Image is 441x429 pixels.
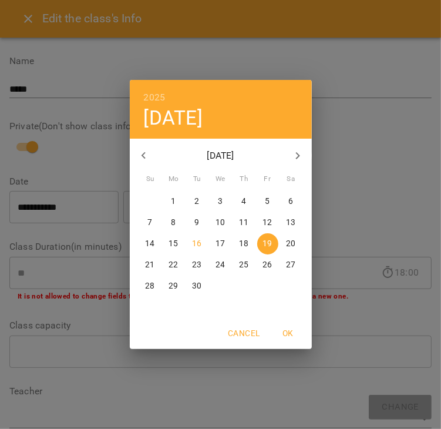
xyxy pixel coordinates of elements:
button: 12 [257,212,278,233]
p: 16 [192,238,201,250]
button: 22 [163,254,184,276]
span: Tu [187,173,208,185]
button: 23 [187,254,208,276]
button: 25 [234,254,255,276]
span: Fr [257,173,278,185]
button: 9 [187,212,208,233]
button: 17 [210,233,231,254]
button: 5 [257,191,278,212]
button: 20 [281,233,302,254]
button: OK [270,323,307,344]
button: 19 [257,233,278,254]
button: 13 [281,212,302,233]
span: Su [140,173,161,185]
p: 29 [169,280,178,292]
button: 6 [281,191,302,212]
button: 1 [163,191,184,212]
button: 15 [163,233,184,254]
button: 24 [210,254,231,276]
p: 11 [239,217,248,229]
p: 30 [192,280,201,292]
button: 30 [187,276,208,297]
p: 6 [288,196,293,207]
button: 7 [140,212,161,233]
button: 18 [234,233,255,254]
p: 26 [262,259,272,271]
p: 19 [262,238,272,250]
p: 2 [194,196,199,207]
button: 3 [210,191,231,212]
p: 4 [241,196,246,207]
span: Sa [281,173,302,185]
button: [DATE] [144,106,203,130]
p: 12 [262,217,272,229]
button: Cancel [223,323,264,344]
button: 21 [140,254,161,276]
p: 8 [171,217,176,229]
button: 8 [163,212,184,233]
button: 27 [281,254,302,276]
span: Th [234,173,255,185]
span: OK [274,326,302,340]
button: 26 [257,254,278,276]
p: 9 [194,217,199,229]
p: 18 [239,238,248,250]
span: Mo [163,173,184,185]
p: 24 [216,259,225,271]
span: We [210,173,231,185]
p: 28 [145,280,154,292]
p: 13 [286,217,295,229]
p: 7 [147,217,152,229]
span: Cancel [228,326,260,340]
p: 25 [239,259,248,271]
p: 21 [145,259,154,271]
p: 27 [286,259,295,271]
button: 2025 [144,89,166,106]
button: 10 [210,212,231,233]
p: 5 [265,196,270,207]
p: 17 [216,238,225,250]
button: 16 [187,233,208,254]
button: 4 [234,191,255,212]
p: 22 [169,259,178,271]
button: 11 [234,212,255,233]
button: 29 [163,276,184,297]
p: [DATE] [157,149,284,163]
p: 15 [169,238,178,250]
p: 10 [216,217,225,229]
p: 14 [145,238,154,250]
p: 20 [286,238,295,250]
p: 1 [171,196,176,207]
p: 23 [192,259,201,271]
button: 28 [140,276,161,297]
p: 3 [218,196,223,207]
button: 14 [140,233,161,254]
button: 2 [187,191,208,212]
